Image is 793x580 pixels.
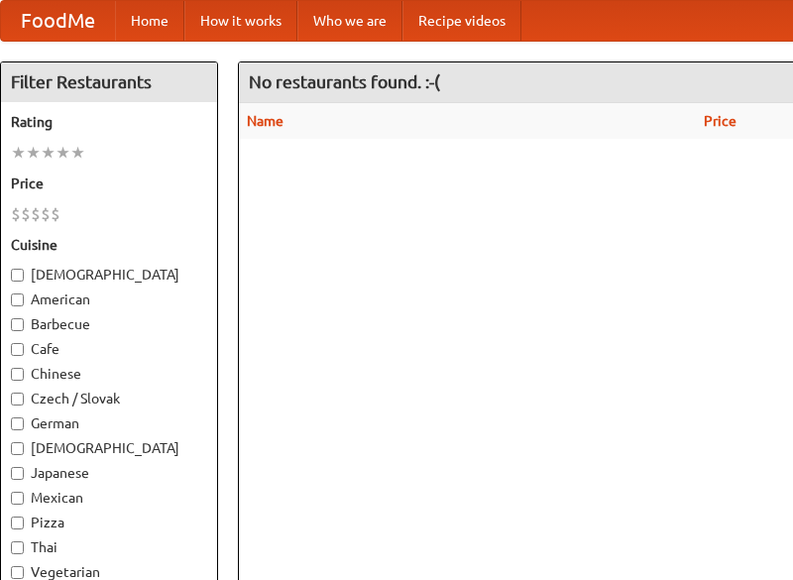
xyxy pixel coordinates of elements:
li: $ [11,203,21,225]
label: Barbecue [11,314,207,334]
label: Pizza [11,513,207,532]
a: Name [247,113,283,129]
input: Czech / Slovak [11,393,24,406]
label: Czech / Slovak [11,389,207,408]
li: ★ [56,142,70,164]
input: Chinese [11,368,24,381]
li: ★ [41,142,56,164]
a: Recipe videos [402,1,521,41]
a: Price [704,113,736,129]
li: $ [31,203,41,225]
input: Pizza [11,517,24,529]
label: Mexican [11,488,207,508]
input: [DEMOGRAPHIC_DATA] [11,442,24,455]
label: Japanese [11,463,207,483]
label: Thai [11,537,207,557]
h4: Filter Restaurants [1,62,217,102]
input: Thai [11,541,24,554]
label: American [11,290,207,309]
a: FoodMe [1,1,115,41]
input: Japanese [11,467,24,480]
li: $ [51,203,60,225]
li: ★ [11,142,26,164]
h5: Price [11,174,207,193]
h5: Rating [11,112,207,132]
input: Barbecue [11,318,24,331]
li: $ [21,203,31,225]
input: [DEMOGRAPHIC_DATA] [11,269,24,282]
input: Vegetarian [11,566,24,579]
h5: Cuisine [11,235,207,255]
li: ★ [70,142,85,164]
a: Who we are [297,1,402,41]
label: [DEMOGRAPHIC_DATA] [11,265,207,285]
a: Home [115,1,184,41]
label: German [11,413,207,433]
li: $ [41,203,51,225]
li: ★ [26,142,41,164]
label: [DEMOGRAPHIC_DATA] [11,438,207,458]
ng-pluralize: No restaurants found. :-( [249,72,440,91]
input: American [11,293,24,306]
a: How it works [184,1,297,41]
label: Cafe [11,339,207,359]
input: German [11,417,24,430]
label: Chinese [11,364,207,384]
input: Cafe [11,343,24,356]
input: Mexican [11,492,24,505]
